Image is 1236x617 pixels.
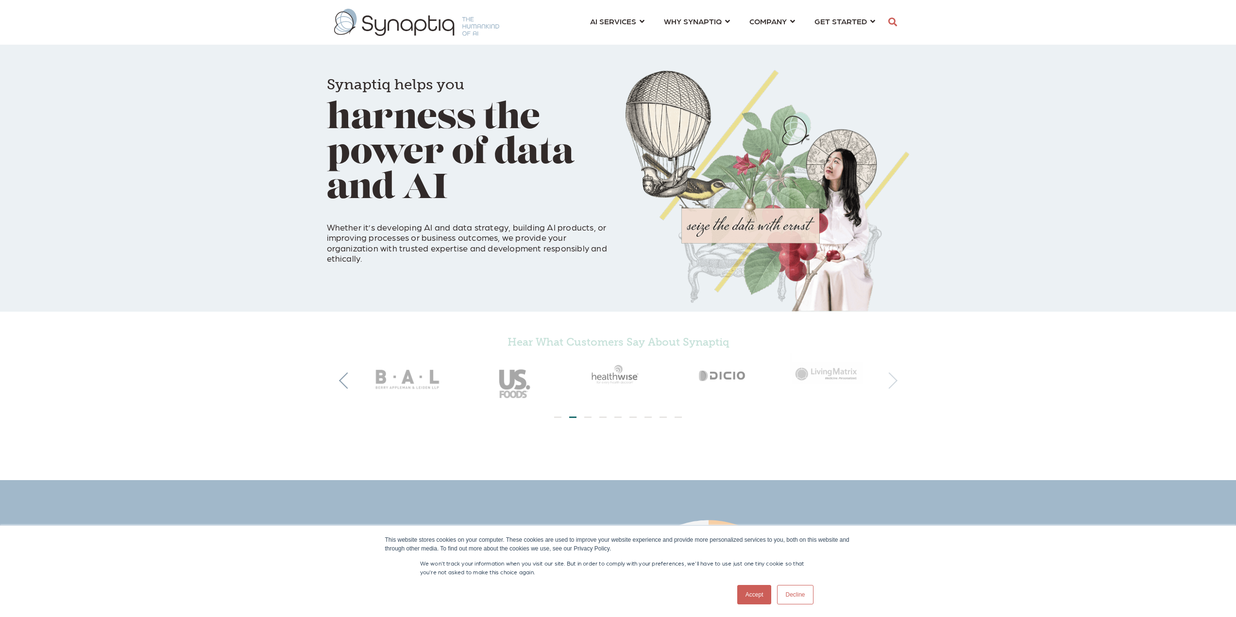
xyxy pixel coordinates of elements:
li: Page dot 6 [629,417,637,418]
li: Page dot 8 [660,417,667,418]
span: WHY SYNAPTIQ [664,15,722,28]
iframe: Embedded CTA [448,272,574,297]
a: WHY SYNAPTIQ [664,12,730,30]
p: Whether it’s developing AI and data strategy, building AI products, or improving processes or bus... [327,211,611,264]
button: Previous [339,372,356,389]
img: USFoods_gray50 [461,353,566,407]
li: Page dot 5 [614,417,622,418]
a: Decline [777,585,813,604]
span: Synaptiq helps you [327,76,464,93]
p: We won't track your information when you visit our site. But in order to comply with your prefere... [420,559,816,576]
span: GET STARTED [814,15,867,28]
img: Dicio [671,353,776,396]
li: Page dot 2 [569,417,576,418]
a: GET STARTED [814,12,875,30]
li: Page dot 4 [599,417,607,418]
img: Healthwise_gray50 [566,353,671,396]
li: Page dot 1 [554,417,561,418]
span: AI SERVICES [590,15,636,28]
li: Page dot 7 [644,417,652,418]
nav: menu [580,5,885,40]
h1: harness the power of data and AI [327,63,611,207]
iframe: Embedded CTA [327,272,429,297]
h5: Hear What Customers Say About Synaptiq [356,336,880,349]
div: This website stores cookies on your computer. These cookies are used to improve your website expe... [385,535,851,553]
button: Next [881,372,897,389]
a: COMPANY [749,12,795,30]
a: Accept [737,585,772,604]
span: COMPANY [749,15,787,28]
li: Page dot 3 [584,417,592,418]
li: Page dot 9 [675,417,682,418]
img: Living Matrix [776,353,880,393]
a: AI SERVICES [590,12,644,30]
iframe: Embedded CTA [560,432,677,456]
img: BAL_gray50 [356,353,461,407]
img: synaptiq logo-1 [334,9,499,36]
img: Collage of girl, balloon, bird, and butterfly, with seize the data with ernst text [626,70,910,312]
